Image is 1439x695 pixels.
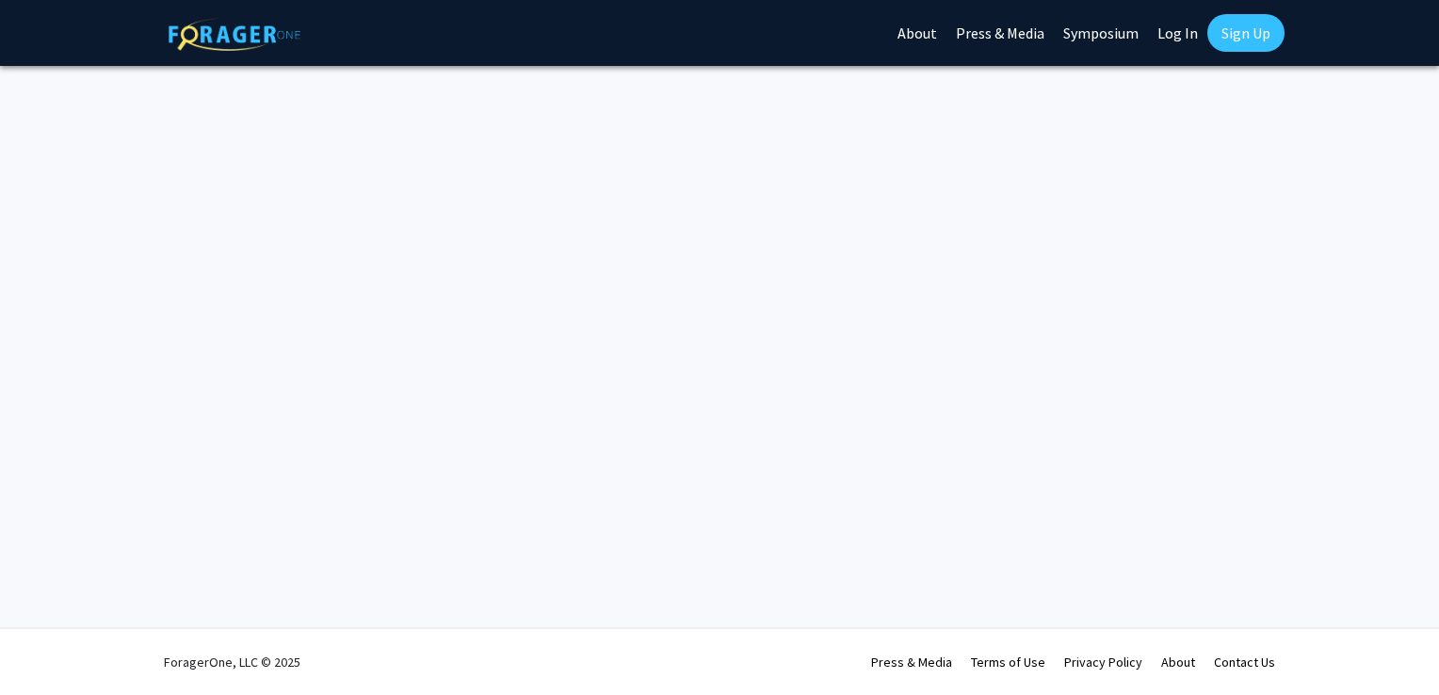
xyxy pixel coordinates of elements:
[164,629,300,695] div: ForagerOne, LLC © 2025
[1064,654,1142,671] a: Privacy Policy
[1161,654,1195,671] a: About
[971,654,1045,671] a: Terms of Use
[14,610,80,681] iframe: Chat
[1207,14,1285,52] a: Sign Up
[1214,654,1275,671] a: Contact Us
[169,18,300,51] img: ForagerOne Logo
[871,654,952,671] a: Press & Media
